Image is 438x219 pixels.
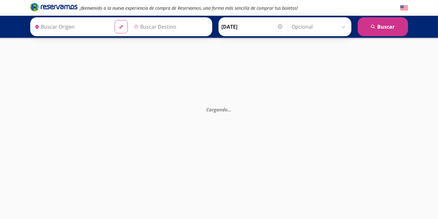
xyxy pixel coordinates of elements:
input: Buscar Origen [32,19,110,35]
em: ¡Bienvenido a la nueva experiencia de compra de Reservamos, una forma más sencilla de comprar tus... [80,5,298,11]
input: Buscar Destino [131,19,209,35]
span: . [228,106,229,113]
a: Brand Logo [30,2,77,14]
input: Opcional [292,19,348,35]
i: Brand Logo [30,2,77,12]
span: . [229,106,230,113]
button: English [400,4,408,12]
em: Cargando [206,106,231,113]
input: Elegir Fecha [222,19,283,35]
button: Buscar [358,17,408,36]
span: . [230,106,231,113]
